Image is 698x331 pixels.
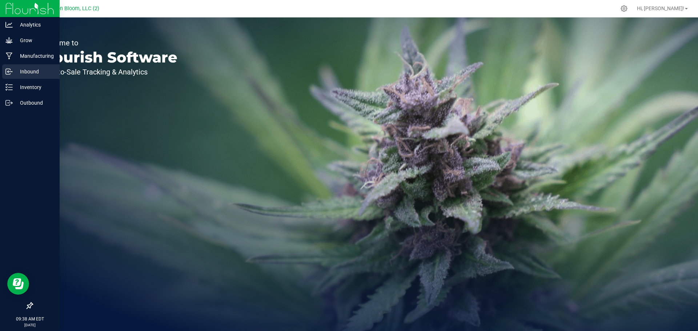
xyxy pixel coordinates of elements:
[637,5,684,11] span: Hi, [PERSON_NAME]!
[5,68,13,75] inline-svg: Inbound
[3,316,56,322] p: 09:38 AM EDT
[13,67,56,76] p: Inbound
[619,5,629,12] div: Manage settings
[5,37,13,44] inline-svg: Grow
[13,98,56,107] p: Outbound
[13,20,56,29] p: Analytics
[39,39,177,47] p: Welcome to
[13,36,56,45] p: Grow
[7,273,29,295] iframe: Resource center
[39,50,177,65] p: Flourish Software
[39,68,177,76] p: Seed-to-Sale Tracking & Analytics
[5,84,13,91] inline-svg: Inventory
[13,52,56,60] p: Manufacturing
[49,5,99,12] span: Akron Bloom, LLC (2)
[5,99,13,106] inline-svg: Outbound
[3,322,56,328] p: [DATE]
[13,83,56,92] p: Inventory
[5,21,13,28] inline-svg: Analytics
[5,52,13,60] inline-svg: Manufacturing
